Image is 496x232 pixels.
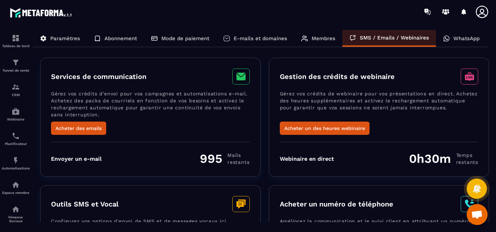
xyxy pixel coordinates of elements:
a: social-networksocial-networkRéseaux Sociaux [2,200,30,228]
span: Temps [456,152,478,159]
p: Automatisations [2,166,30,170]
p: Webinaire [2,117,30,121]
img: formation [12,34,20,42]
p: Abonnement [104,35,137,42]
div: Webinaire en direct [280,155,334,162]
a: formationformationCRM [2,78,30,102]
p: Gérez vos crédits d’envoi pour vos campagnes et automatisations e-mail. Achetez des packs de cour... [51,90,250,122]
span: restants [456,159,478,166]
img: scheduler [12,132,20,140]
a: automationsautomationsWebinaire [2,102,30,126]
div: Envoyer un e-mail [51,155,102,162]
img: formation [12,58,20,67]
img: formation [12,83,20,91]
img: automations [12,107,20,116]
span: restants [227,159,249,166]
p: Planificateur [2,142,30,146]
p: Gérez vos crédits de webinaire pour vos présentations en direct. Achetez des heures supplémentair... [280,90,479,122]
p: CRM [2,93,30,97]
a: formationformationTableau de bord [2,29,30,53]
a: automationsautomationsEspace membre [2,175,30,200]
button: Acheter des emails [51,122,106,135]
a: automationsautomationsAutomatisations [2,151,30,175]
img: automations [12,181,20,189]
p: WhatsApp [453,35,480,42]
h3: Gestion des crédits de webinaire [280,72,395,81]
p: Paramètres [50,35,80,42]
a: formationformationTunnel de vente [2,53,30,78]
h3: Services de communication [51,72,146,81]
div: 995 [200,151,249,166]
a: schedulerschedulerPlanificateur [2,126,30,151]
p: Mode de paiement [161,35,209,42]
p: Membres [312,35,335,42]
img: automations [12,156,20,165]
p: Tableau de bord [2,44,30,48]
p: Espace membre [2,191,30,195]
p: Tunnel de vente [2,68,30,72]
p: SMS / Emails / Webinaires [360,35,429,41]
h3: Acheter un numéro de téléphone [280,200,393,208]
p: Réseaux Sociaux [2,215,30,223]
button: Acheter un des heures webinaire [280,122,370,135]
a: Ouvrir le chat [467,204,488,225]
div: 0h30m [409,151,478,166]
span: Mails [227,152,249,159]
img: logo [10,6,73,19]
img: social-network [12,205,20,213]
p: E-mails et domaines [234,35,287,42]
h3: Outils SMS et Vocal [51,200,118,208]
